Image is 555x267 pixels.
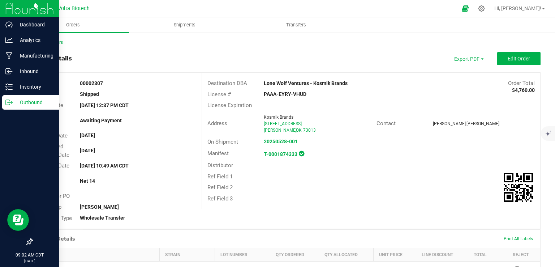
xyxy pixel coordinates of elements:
[504,236,533,241] span: Print All Labels
[207,102,252,109] span: License Expiration
[264,91,306,97] strong: PAAA-EYRY-VHUD
[270,248,319,262] th: Qty Ordered
[207,120,227,127] span: Address
[215,248,270,262] th: Lot Number
[80,148,95,153] strong: [DATE]
[240,17,352,33] a: Transfers
[80,91,99,97] strong: Shipped
[207,139,238,145] span: On Shipment
[13,51,56,60] p: Manufacturing
[3,258,56,264] p: [DATE]
[494,5,541,11] span: Hi, [PERSON_NAME]!
[497,52,541,65] button: Edit Order
[5,83,13,90] inline-svg: Inventory
[264,151,297,157] a: T-0001874333
[13,36,56,44] p: Analytics
[7,209,29,231] iframe: Resource center
[508,56,530,62] span: Edit Order
[5,37,13,44] inline-svg: Analytics
[264,121,302,126] span: [STREET_ADDRESS]
[129,17,241,33] a: Shipments
[508,80,535,86] span: Order Total
[5,52,13,59] inline-svg: Manufacturing
[373,248,416,262] th: Unit Price
[264,115,293,120] span: Kosmik Brands
[377,120,396,127] span: Contact
[13,20,56,29] p: Dashboard
[416,248,468,262] th: Line Discount
[80,132,95,138] strong: [DATE]
[207,91,231,98] span: License #
[80,102,129,108] strong: [DATE] 12:37 PM CDT
[207,162,233,169] span: Distributor
[264,139,298,144] a: 20250528-001
[433,121,466,126] span: [PERSON_NAME]
[56,22,90,28] span: Orders
[512,87,535,93] strong: $4,760.00
[5,99,13,106] inline-svg: Outbound
[58,5,90,12] span: Volta Biotech
[447,52,490,65] li: Export PDF
[457,1,473,16] span: Open Ecommerce Menu
[276,22,316,28] span: Transfers
[13,82,56,91] p: Inventory
[207,184,233,191] span: Ref Field 2
[13,67,56,76] p: Inbound
[477,5,486,12] div: Manage settings
[264,80,348,86] strong: Lone Wolf Ventures - Kosmik Brands
[80,163,129,169] strong: [DATE] 10:49 AM CDT
[295,128,296,133] span: ,
[207,150,229,157] span: Manifest
[264,128,297,133] span: [PERSON_NAME]
[296,128,302,133] span: OK
[13,98,56,107] p: Outbound
[207,173,233,180] span: Ref Field 1
[5,21,13,28] inline-svg: Dashboard
[319,248,374,262] th: Qty Allocated
[466,121,499,126] span: [PERSON_NAME]
[207,195,233,202] span: Ref Field 3
[504,173,533,202] img: Scan me!
[507,248,540,262] th: Reject
[468,248,507,262] th: Total
[80,178,95,184] strong: Net 14
[164,22,205,28] span: Shipments
[80,204,119,210] strong: [PERSON_NAME]
[159,248,215,262] th: Strain
[17,17,129,33] a: Orders
[207,80,247,86] span: Destination DBA
[80,215,125,221] strong: Wholesale Transfer
[33,248,160,262] th: Item
[299,150,304,157] span: In Sync
[80,118,122,123] strong: Awaiting Payment
[3,252,56,258] p: 09:02 AM CDT
[80,80,103,86] strong: 00002307
[303,128,316,133] span: 73013
[504,173,533,202] qrcode: 00002307
[5,68,13,75] inline-svg: Inbound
